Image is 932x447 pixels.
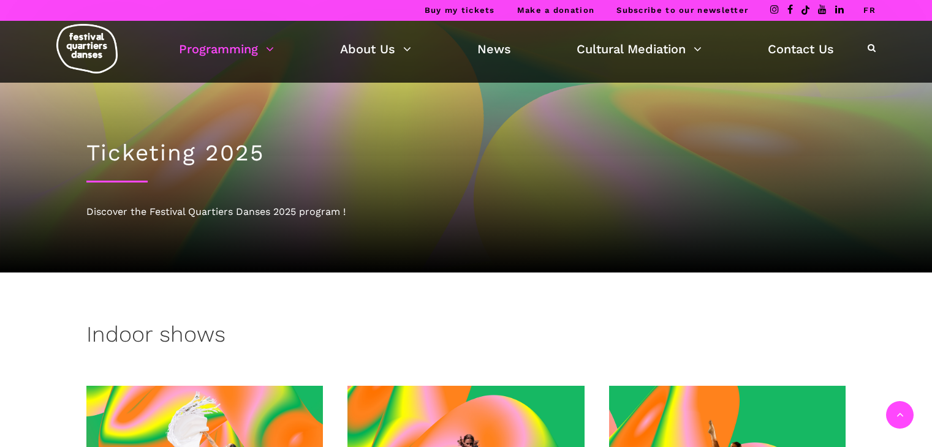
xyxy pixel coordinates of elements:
[86,204,846,220] div: Discover the Festival Quartiers Danses 2025 program !
[86,140,846,167] h1: Ticketing 2025
[56,24,118,73] img: logo-fqd-med
[425,6,495,15] a: Buy my tickets
[577,39,702,59] a: Cultural Mediation
[86,321,225,352] h3: Indoor shows
[768,39,834,59] a: Contact Us
[477,39,511,59] a: News
[863,6,876,15] a: FR
[340,39,411,59] a: About Us
[616,6,748,15] a: Subscribe to our newsletter
[179,39,274,59] a: Programming
[517,6,595,15] a: Make a donation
